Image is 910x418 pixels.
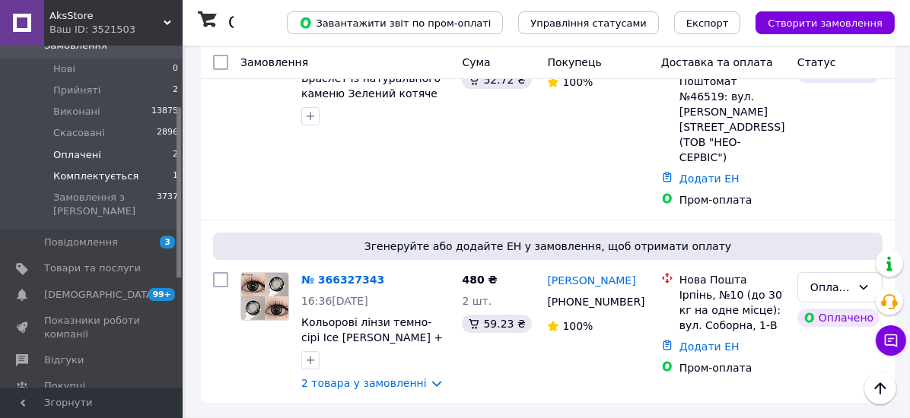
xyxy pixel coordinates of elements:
span: 2 [173,84,178,97]
span: [PHONE_NUMBER] [547,296,644,308]
span: Покупець [547,56,601,68]
a: Створити замовлення [740,16,895,28]
span: 2 шт. [462,295,492,307]
span: Статус [797,56,836,68]
div: Ваш ID: 3521503 [49,23,183,36]
span: Відгуки [44,353,84,367]
div: 52.72 ₴ [462,71,531,89]
span: 16:36[DATE] [301,295,368,307]
span: Замовлення з [PERSON_NAME] [53,191,157,218]
span: 3 [160,236,175,249]
div: Ірпінь, №10 (до 30 кг на одне місце): вул. Соборна, 1-В [679,287,785,333]
button: Створити замовлення [756,11,895,34]
span: Замовлення [240,56,308,68]
span: Завантажити звіт по пром-оплаті [299,16,491,30]
div: Пром-оплата [679,360,785,375]
button: Завантажити звіт по пром-оплаті [287,11,503,34]
span: 13875 [151,105,178,119]
div: Оплачено [810,279,851,296]
button: Експорт [674,11,741,34]
button: Наверх [864,372,896,404]
span: Оплачені [53,148,101,162]
h1: Список замовлень [228,14,383,32]
span: Доставка та оплата [661,56,773,68]
span: 99+ [148,288,175,301]
a: Фото товару [240,272,289,321]
a: Кольорові лінзи темно-сірі Ice [PERSON_NAME] + контейнер для зберігання в подарунок [301,316,450,374]
span: Покупці [44,379,85,393]
span: 2 [173,148,178,162]
span: Скасовані [53,126,105,140]
span: Повідомлення [44,236,118,249]
a: 2 товара у замовленні [301,377,427,389]
span: Виконані [53,105,100,119]
span: AksStore [49,9,164,23]
a: № 366327343 [301,274,384,286]
span: Згенеруйте або додайте ЕН у замовлення, щоб отримати оплату [219,239,877,254]
button: Чат з покупцем [876,325,906,356]
span: Показники роботи компанії [44,314,141,341]
div: [GEOGRAPHIC_DATA] ([GEOGRAPHIC_DATA].), Поштомат №46519: вул. [PERSON_NAME][STREET_ADDRESS] (ТОВ ... [679,43,785,165]
span: Товари та послуги [44,261,141,275]
div: Пром-оплата [679,192,785,207]
span: Створити замовлення [768,17,883,29]
span: 3737 [157,191,178,218]
span: 100% [562,320,593,332]
button: Управління статусами [518,11,659,34]
span: Cума [462,56,490,68]
span: Управління статусами [530,17,647,29]
div: Нова Пошта [679,272,785,287]
span: 1 [173,169,178,183]
a: Додати ЕН [679,173,740,185]
span: 100% [562,76,593,88]
span: 480 ₴ [462,274,497,286]
span: 2896 [157,126,178,140]
span: Комплектується [53,169,138,183]
a: [PERSON_NAME] [547,273,635,288]
img: Фото товару [241,273,288,320]
a: Додати ЕН [679,340,740,353]
span: Прийняті [53,84,100,97]
span: Експорт [686,17,729,29]
div: Оплачено [797,309,880,327]
span: 0 [173,62,178,76]
span: Нові [53,62,75,76]
a: Браслет із натурального каменю Зелений котяче око [301,72,441,115]
span: [DEMOGRAPHIC_DATA] [44,288,157,302]
div: 59.23 ₴ [462,315,531,333]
